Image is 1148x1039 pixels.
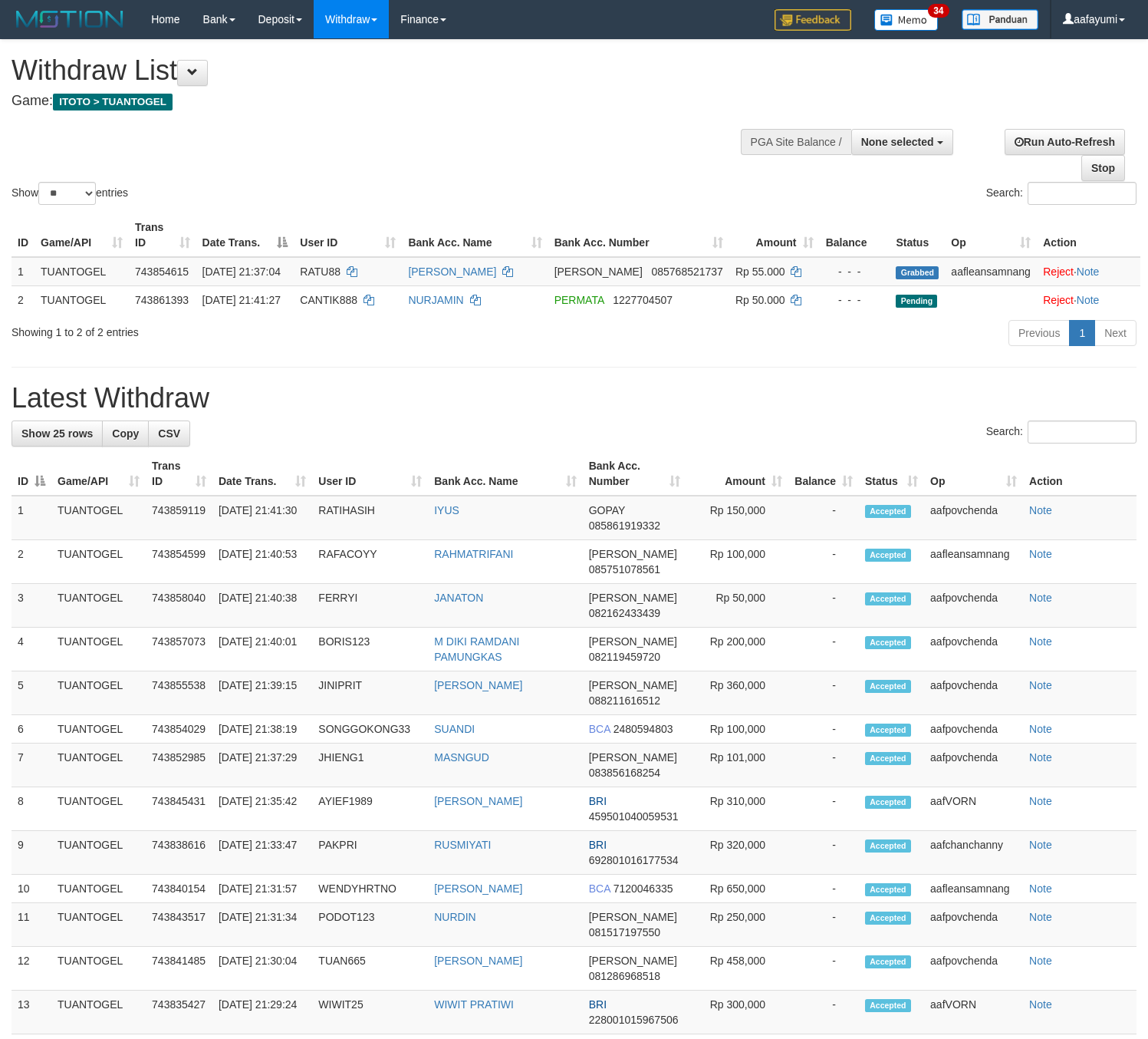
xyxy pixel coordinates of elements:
[12,584,51,628] td: 3
[851,129,953,155] button: None selected
[729,213,820,257] th: Amount: activate to sort column ascending
[146,903,212,947] td: 743843517
[135,266,189,278] span: 743854615
[928,4,949,18] span: 34
[1029,839,1052,851] a: Note
[1029,751,1052,764] a: Note
[686,744,788,787] td: Rp 101,000
[35,213,129,257] th: Game/API: activate to sort column ascending
[826,292,884,308] div: - - -
[212,540,312,584] td: [DATE] 21:40:53
[589,854,679,866] span: Copy 692801016177534 to clipboard
[12,452,51,496] th: ID: activate to sort column descending
[21,427,93,440] span: Show 25 rows
[1043,294,1074,306] a: Reject
[924,947,1023,991] td: aafpovchenda
[146,452,212,496] th: Trans ID: activate to sort column ascending
[788,744,859,787] td: -
[1037,213,1140,257] th: Action
[146,628,212,671] td: 743857073
[589,607,660,619] span: Copy 082162433439 to clipboard
[589,635,677,648] span: [PERSON_NAME]
[12,744,51,787] td: 7
[1029,548,1052,560] a: Note
[434,839,491,851] a: RUSMIYATI
[12,94,750,109] h4: Game:
[686,947,788,991] td: Rp 458,000
[212,875,312,903] td: [DATE] 21:31:57
[51,496,146,540] td: TUANTOGEL
[589,592,677,604] span: [PERSON_NAME]
[874,9,939,31] img: Button%20Memo.svg
[589,955,677,967] span: [PERSON_NAME]
[788,715,859,744] td: -
[12,671,51,715] td: 5
[686,787,788,831] td: Rp 310,000
[38,182,96,205] select: Showentries
[788,787,859,831] td: -
[312,831,428,875] td: PAKPRI
[613,723,673,735] span: Copy 2480594803 to clipboard
[865,999,911,1012] span: Accepted
[146,540,212,584] td: 743854599
[212,991,312,1034] td: [DATE] 21:29:24
[865,796,911,809] span: Accepted
[12,496,51,540] td: 1
[129,213,196,257] th: Trans ID: activate to sort column ascending
[135,294,189,306] span: 743861393
[12,55,750,86] h1: Withdraw List
[434,998,514,1011] a: WIWIT PRATIWI
[924,584,1023,628] td: aafpovchenda
[212,947,312,991] td: [DATE] 21:30:04
[686,671,788,715] td: Rp 360,000
[312,715,428,744] td: SONGGOKONG33
[1029,882,1052,895] a: Note
[924,452,1023,496] th: Op: activate to sort column ascending
[1029,592,1052,604] a: Note
[12,383,1136,414] h1: Latest Withdraw
[51,584,146,628] td: TUANTOGEL
[945,257,1037,286] td: aafleansamnang
[589,970,660,982] span: Copy 081286968518 to clipboard
[212,715,312,744] td: [DATE] 21:38:19
[434,955,522,967] a: [PERSON_NAME]
[788,903,859,947] td: -
[312,875,428,903] td: WENDYHRTNO
[1077,266,1100,278] a: Note
[434,911,475,923] a: NURDIN
[51,744,146,787] td: TUANTOGEL
[434,751,489,764] a: MASNGUD
[35,257,129,286] td: TUANTOGEL
[859,452,924,496] th: Status: activate to sort column ascending
[434,592,483,604] a: JANATON
[51,452,146,496] th: Game/API: activate to sort column ascending
[554,294,604,306] span: PERMATA
[102,421,149,447] a: Copy
[312,787,428,831] td: AYIEF1989
[434,723,475,735] a: SUANDI
[146,831,212,875] td: 743838616
[589,723,610,735] span: BCA
[1037,285,1140,314] td: ·
[146,875,212,903] td: 743840154
[12,8,128,31] img: MOTION_logo.png
[589,795,607,807] span: BRI
[12,628,51,671] td: 4
[589,751,677,764] span: [PERSON_NAME]
[1029,723,1052,735] a: Note
[1005,129,1125,155] a: Run Auto-Refresh
[890,213,945,257] th: Status
[434,548,513,560] a: RAHMATRIFANI
[896,266,939,279] span: Grabbed
[896,295,937,308] span: Pending
[146,584,212,628] td: 743858040
[112,427,139,440] span: Copy
[158,427,180,440] span: CSV
[826,264,884,279] div: - - -
[686,628,788,671] td: Rp 200,000
[212,831,312,875] td: [DATE] 21:33:47
[12,903,51,947] td: 11
[613,294,673,306] span: Copy 1227704507 to clipboard
[686,584,788,628] td: Rp 50,000
[788,875,859,903] td: -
